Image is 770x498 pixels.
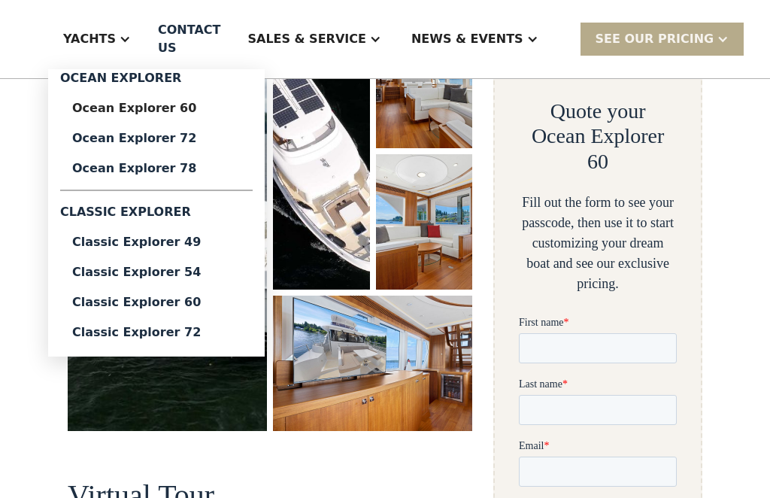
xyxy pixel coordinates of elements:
[232,9,396,69] div: Sales & Service
[411,30,523,48] div: News & EVENTS
[247,30,365,48] div: Sales & Service
[60,197,253,227] div: Classic Explorer
[60,69,253,93] div: Ocean Explorer
[273,296,472,431] a: open lightbox
[72,326,241,339] div: Classic Explorer 72
[60,153,253,184] a: Ocean Explorer 78
[581,23,744,55] div: SEE Our Pricing
[72,132,241,144] div: Ocean Explorer 72
[60,317,253,348] a: Classic Explorer 72
[72,296,241,308] div: Classic Explorer 60
[48,69,265,357] nav: Yachts
[60,93,253,123] a: Ocean Explorer 60
[60,257,253,287] a: Classic Explorer 54
[158,21,220,57] div: Contact US
[60,123,253,153] a: Ocean Explorer 72
[596,30,714,48] div: SEE Our Pricing
[550,99,646,124] h2: Quote your
[72,236,241,248] div: Classic Explorer 49
[48,9,146,69] div: Yachts
[72,102,241,114] div: Ocean Explorer 60
[376,13,473,148] a: open lightbox
[63,30,116,48] div: Yachts
[72,162,241,175] div: Ocean Explorer 78
[273,13,370,290] a: open lightbox
[376,154,473,290] a: open lightbox
[396,9,553,69] div: News & EVENTS
[60,287,253,317] a: Classic Explorer 60
[72,266,241,278] div: Classic Explorer 54
[519,193,677,294] div: Fill out the form to see your passcode, then use it to start customizing your dream boat and see ...
[519,123,677,174] h2: Ocean Explorer 60
[60,227,253,257] a: Classic Explorer 49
